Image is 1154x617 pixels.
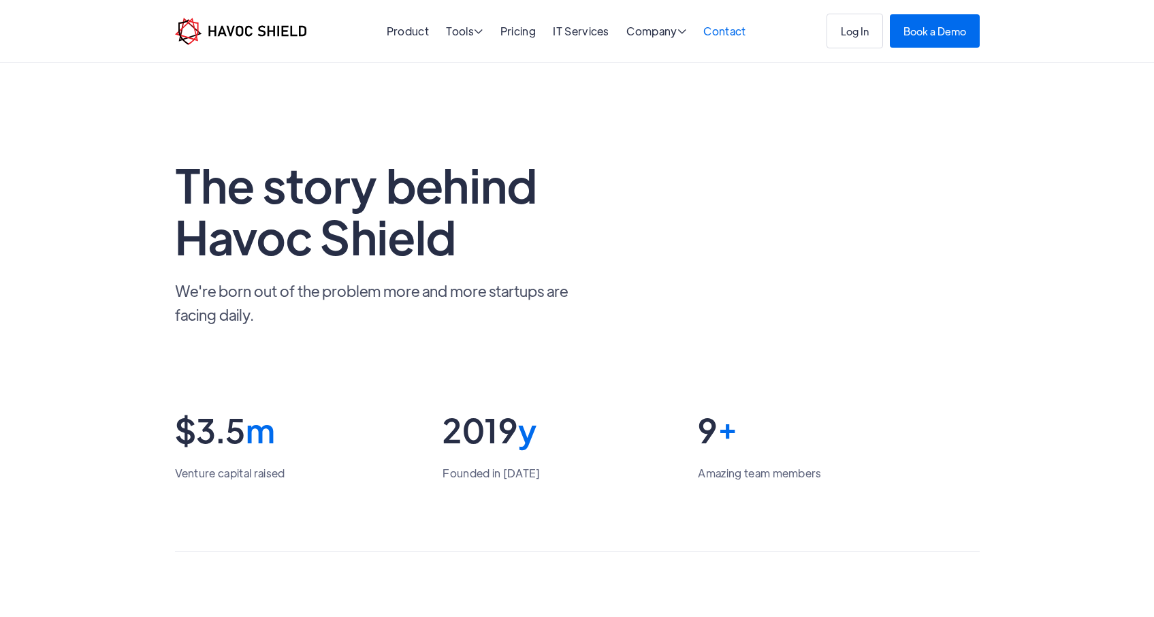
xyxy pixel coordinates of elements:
[175,18,306,45] img: Havoc Shield logo
[1086,552,1154,617] iframe: Chat Widget
[175,18,306,45] a: home
[446,26,483,39] div: Tools
[626,26,686,39] div: Company
[698,409,821,452] div: 9
[446,26,483,39] div: Tools
[175,464,285,483] div: Venture capital raised
[677,26,686,37] span: 
[553,24,609,38] a: IT Services
[890,14,980,48] a: Book a Demo
[443,464,540,483] div: Founded in [DATE]
[703,24,746,38] a: Contact
[500,24,536,38] a: Pricing
[443,409,540,452] div: 2019
[718,409,737,451] span: +
[175,279,583,326] p: We're born out of the problem more and more startups are facing daily.
[387,24,429,38] a: Product
[474,26,483,37] span: 
[518,409,536,451] span: y
[626,26,686,39] div: Company
[175,409,285,452] div: $3.5
[175,158,583,262] h1: The story behind Havoc Shield
[246,409,275,451] span: m
[698,464,821,483] div: Amazing team members
[827,14,883,48] a: Log In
